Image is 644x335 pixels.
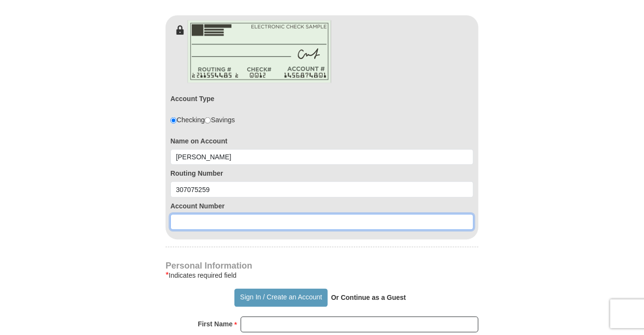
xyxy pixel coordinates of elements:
div: Indicates required field [166,270,478,282]
h4: Personal Information [166,262,478,270]
img: check-en.png [187,20,332,83]
div: Checking Savings [170,115,235,125]
label: Routing Number [170,168,474,178]
button: Sign In / Create an Account [234,289,327,307]
label: Account Number [170,201,474,211]
label: Name on Account [170,136,474,146]
label: Account Type [170,94,215,103]
strong: Or Continue as a Guest [331,294,406,302]
strong: First Name [198,318,232,331]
